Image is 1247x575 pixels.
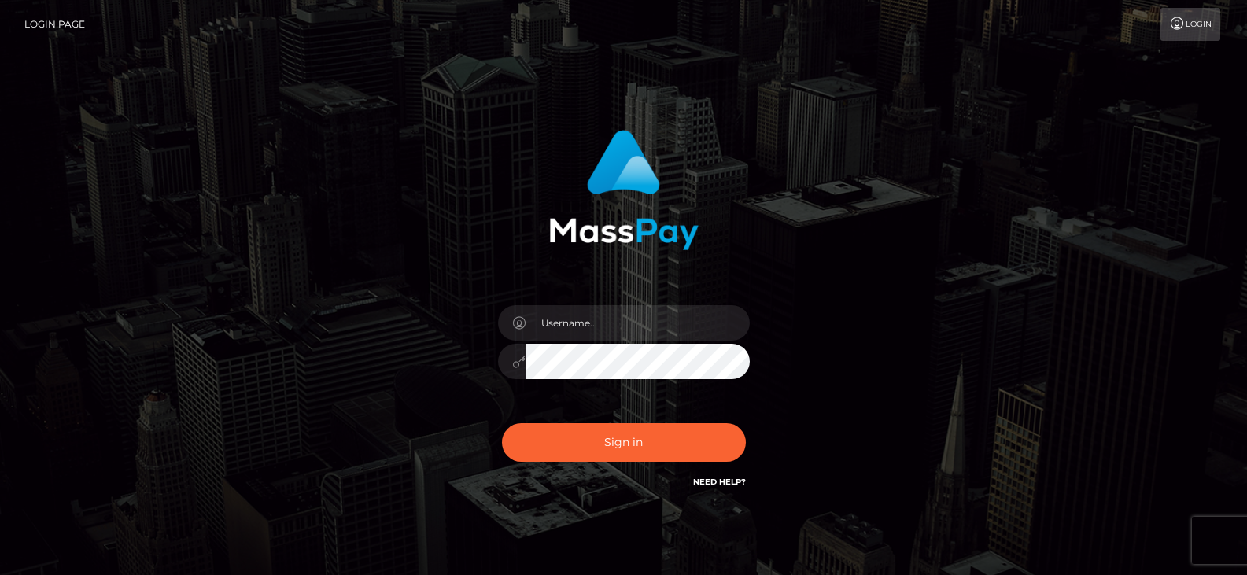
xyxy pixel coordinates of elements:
img: MassPay Login [549,130,699,250]
a: Need Help? [693,477,746,487]
input: Username... [526,305,750,341]
a: Login Page [24,8,85,41]
button: Sign in [502,423,746,462]
a: Login [1160,8,1220,41]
